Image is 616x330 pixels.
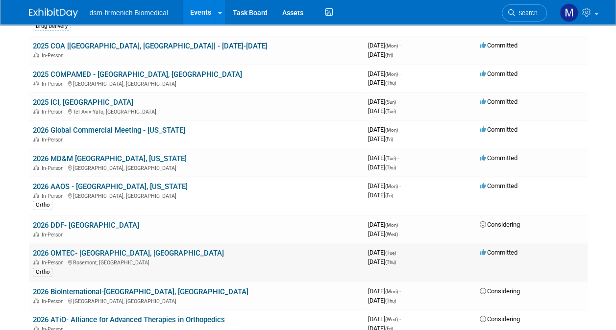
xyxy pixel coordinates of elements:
[399,221,401,228] span: -
[33,268,52,277] div: Ortho
[33,201,52,210] div: Ortho
[33,154,187,163] a: 2026 MD&M [GEOGRAPHIC_DATA], [US_STATE]
[33,232,39,236] img: In-Person Event
[33,298,39,303] img: In-Person Event
[368,135,393,142] span: [DATE]
[33,287,248,296] a: 2026 BioInternational-[GEOGRAPHIC_DATA], [GEOGRAPHIC_DATA]
[368,164,396,171] span: [DATE]
[33,107,360,115] div: Tel Aviv-Yafo, [GEOGRAPHIC_DATA]
[33,191,360,199] div: [GEOGRAPHIC_DATA], [GEOGRAPHIC_DATA]
[385,259,396,265] span: (Thu)
[33,52,39,57] img: In-Person Event
[385,137,393,142] span: (Fri)
[385,71,398,77] span: (Mon)
[368,42,401,49] span: [DATE]
[385,317,398,322] span: (Wed)
[33,42,268,50] a: 2025 COA [[GEOGRAPHIC_DATA], [GEOGRAPHIC_DATA]] - [DATE]-[DATE]
[480,154,517,162] span: Committed
[385,250,396,256] span: (Tue)
[42,165,67,171] span: In-Person
[42,109,67,115] span: In-Person
[385,289,398,294] span: (Mon)
[42,81,67,87] span: In-Person
[42,137,67,143] span: In-Person
[399,126,401,133] span: -
[368,51,393,58] span: [DATE]
[33,221,139,230] a: 2026 DDF- [GEOGRAPHIC_DATA]
[480,315,520,323] span: Considering
[368,98,399,105] span: [DATE]
[560,3,578,22] img: Melanie Davison
[480,98,517,105] span: Committed
[385,298,396,304] span: (Thu)
[385,165,396,170] span: (Thu)
[33,81,39,86] img: In-Person Event
[385,193,393,198] span: (Fri)
[480,221,520,228] span: Considering
[42,193,67,199] span: In-Person
[42,52,67,59] span: In-Person
[397,98,399,105] span: -
[33,109,39,114] img: In-Person Event
[368,182,401,189] span: [DATE]
[385,184,398,189] span: (Mon)
[33,70,242,79] a: 2025 COMPAMED - [GEOGRAPHIC_DATA], [GEOGRAPHIC_DATA]
[385,43,398,48] span: (Mon)
[368,221,401,228] span: [DATE]
[397,249,399,256] span: -
[480,182,517,189] span: Committed
[368,287,401,295] span: [DATE]
[368,79,396,86] span: [DATE]
[480,70,517,77] span: Committed
[385,52,393,58] span: (Fri)
[33,137,39,141] img: In-Person Event
[368,249,399,256] span: [DATE]
[368,70,401,77] span: [DATE]
[385,99,396,105] span: (Sun)
[385,127,398,133] span: (Mon)
[368,154,399,162] span: [DATE]
[33,259,39,264] img: In-Person Event
[385,109,396,114] span: (Tue)
[368,315,401,323] span: [DATE]
[33,297,360,305] div: [GEOGRAPHIC_DATA], [GEOGRAPHIC_DATA]
[42,232,67,238] span: In-Person
[399,287,401,295] span: -
[33,79,360,87] div: [GEOGRAPHIC_DATA], [GEOGRAPHIC_DATA]
[33,126,185,135] a: 2026 Global Commercial Meeting - [US_STATE]
[368,258,396,265] span: [DATE]
[399,315,401,323] span: -
[33,193,39,198] img: In-Person Event
[385,222,398,228] span: (Mon)
[33,165,39,170] img: In-Person Event
[399,182,401,189] span: -
[33,258,360,266] div: Rosemont, [GEOGRAPHIC_DATA]
[368,191,393,199] span: [DATE]
[385,232,398,237] span: (Wed)
[42,298,67,305] span: In-Person
[368,107,396,115] span: [DATE]
[90,9,168,17] span: dsm-firmenich Biomedical
[42,259,67,266] span: In-Person
[399,42,401,49] span: -
[385,156,396,161] span: (Tue)
[480,126,517,133] span: Committed
[29,8,78,18] img: ExhibitDay
[33,98,133,107] a: 2025 ICI, [GEOGRAPHIC_DATA]
[33,315,225,324] a: 2026 ATiO- Alliance for Advanced Therapies in Orthopedics
[33,182,188,191] a: 2026 AAOS - [GEOGRAPHIC_DATA], [US_STATE]
[399,70,401,77] span: -
[33,164,360,171] div: [GEOGRAPHIC_DATA], [GEOGRAPHIC_DATA]
[480,287,520,295] span: Considering
[33,22,71,31] div: Drug Delivery
[368,126,401,133] span: [DATE]
[502,4,547,22] a: Search
[480,249,517,256] span: Committed
[480,42,517,49] span: Committed
[385,80,396,86] span: (Thu)
[368,230,398,237] span: [DATE]
[515,9,538,17] span: Search
[368,297,396,304] span: [DATE]
[397,154,399,162] span: -
[33,249,224,258] a: 2026 OMTEC- [GEOGRAPHIC_DATA], [GEOGRAPHIC_DATA]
